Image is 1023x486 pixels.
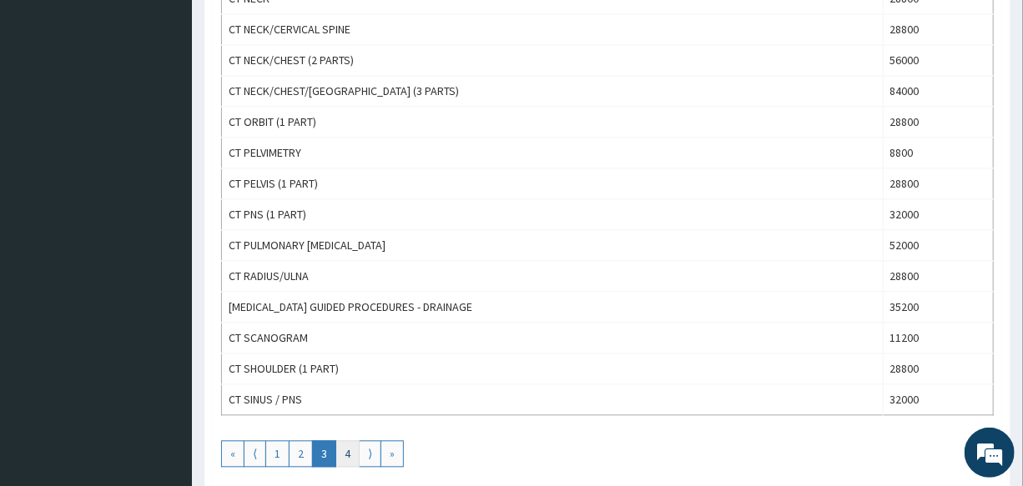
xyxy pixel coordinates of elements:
a: Go to previous page [244,440,266,467]
td: [MEDICAL_DATA] GUIDED PROCEDURES - DRAINAGE [222,292,884,323]
td: CT NECK/CERVICAL SPINE [222,14,884,45]
td: CT ORBIT (1 PART) [222,107,884,138]
span: We're online! [97,140,230,308]
td: 28800 [883,168,993,199]
a: Go to page number 1 [265,440,290,467]
td: CT SHOULDER (1 PART) [222,353,884,384]
a: Go to page number 4 [335,440,360,467]
td: 56000 [883,45,993,76]
td: CT PULMONARY [MEDICAL_DATA] [222,230,884,261]
td: 35200 [883,292,993,323]
a: Go to last page [380,440,404,467]
a: Go to page number 3 [312,440,336,467]
td: CT NECK/CHEST (2 PARTS) [222,45,884,76]
td: 28800 [883,261,993,292]
a: Go to first page [221,440,244,467]
td: 8800 [883,138,993,168]
td: 28800 [883,353,993,384]
td: 32000 [883,199,993,230]
td: CT SCANOGRAM [222,323,884,353]
textarea: Type your message and hit 'Enter' [8,316,318,374]
td: CT PELVIMETRY [222,138,884,168]
td: CT PELVIS (1 PART) [222,168,884,199]
td: 32000 [883,384,993,415]
a: Go to page number 2 [289,440,313,467]
td: 28800 [883,107,993,138]
td: CT PNS (1 PART) [222,199,884,230]
div: Chat with us now [87,93,280,115]
img: d_794563401_company_1708531726252_794563401 [31,83,68,125]
td: 28800 [883,14,993,45]
td: CT RADIUS/ULNA [222,261,884,292]
td: 11200 [883,323,993,353]
td: 52000 [883,230,993,261]
td: 84000 [883,76,993,107]
a: Go to next page [359,440,381,467]
td: CT SINUS / PNS [222,384,884,415]
td: CT NECK/CHEST/[GEOGRAPHIC_DATA] (3 PARTS) [222,76,884,107]
div: Minimize live chat window [274,8,314,48]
